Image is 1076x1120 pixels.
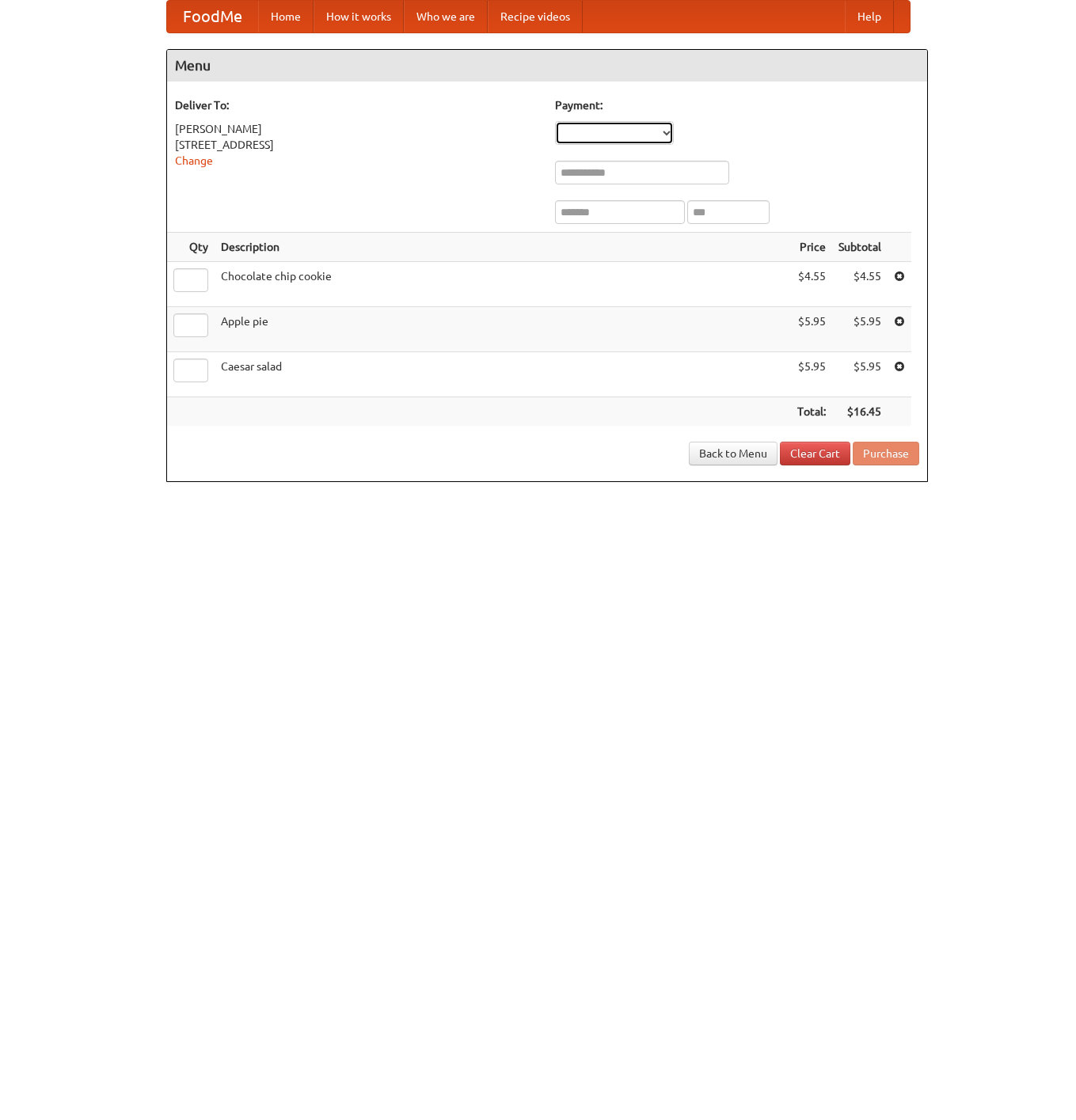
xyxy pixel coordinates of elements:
a: Home [258,1,314,32]
a: FoodMe [167,1,258,32]
td: Apple pie [215,307,791,352]
td: Caesar salad [215,352,791,397]
h5: Payment: [555,97,919,113]
th: $16.45 [832,397,888,427]
th: Qty [167,233,215,262]
th: Subtotal [832,233,888,262]
td: $4.55 [832,262,888,307]
a: Back to Menu [689,442,778,465]
h5: Deliver To: [175,97,539,113]
div: [STREET_ADDRESS] [175,137,539,153]
div: [PERSON_NAME] [175,121,539,137]
a: Help [845,1,894,32]
a: How it works [314,1,404,32]
button: Purchase [853,442,919,465]
a: Recipe videos [488,1,583,32]
td: Chocolate chip cookie [215,262,791,307]
td: $5.95 [832,352,888,397]
td: $5.95 [791,307,832,352]
a: Who we are [404,1,488,32]
th: Total: [791,397,832,427]
td: $5.95 [832,307,888,352]
h4: Menu [167,50,927,82]
a: Change [175,154,213,167]
th: Description [215,233,791,262]
td: $5.95 [791,352,832,397]
a: Clear Cart [780,442,850,465]
td: $4.55 [791,262,832,307]
th: Price [791,233,832,262]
